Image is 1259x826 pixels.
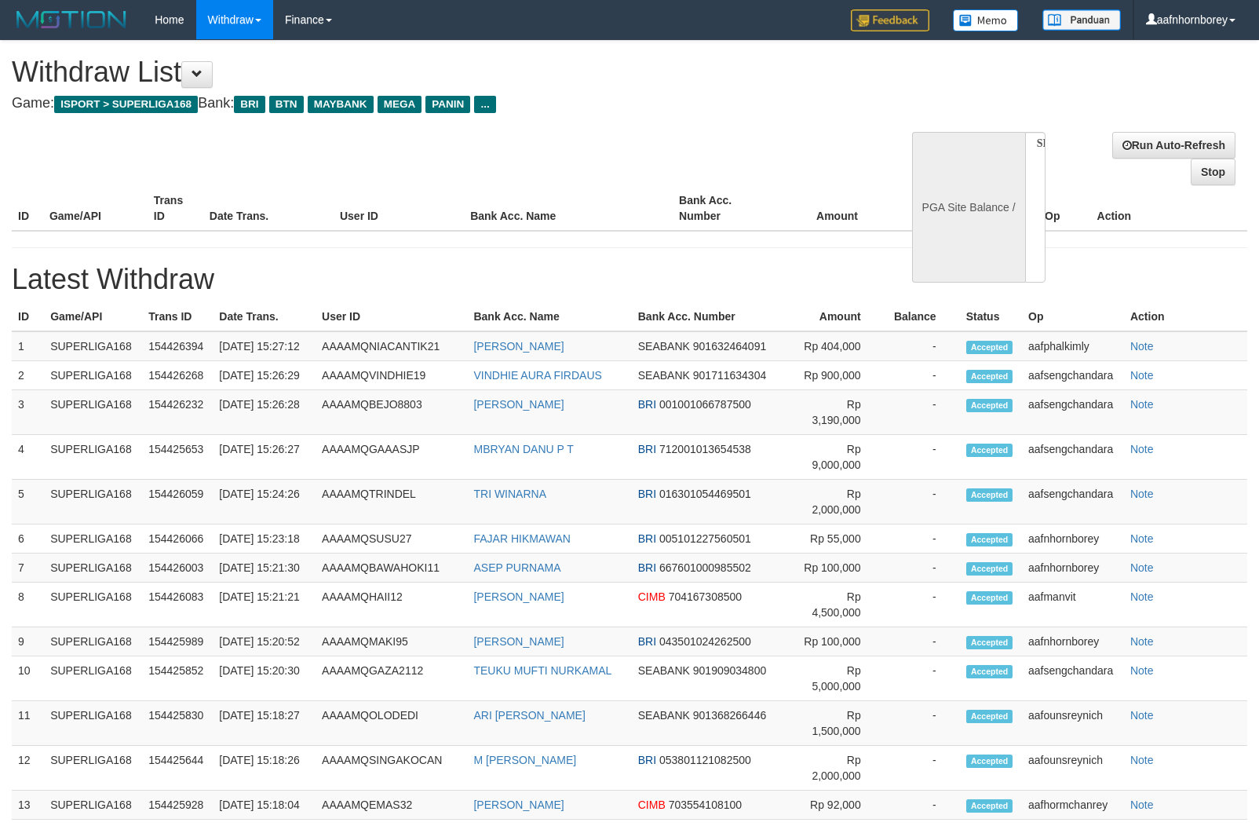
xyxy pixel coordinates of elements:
[638,561,656,574] span: BRI
[885,791,960,820] td: -
[316,480,467,524] td: AAAAMQTRINDEL
[638,340,690,353] span: SEABANK
[12,583,44,627] td: 8
[885,524,960,554] td: -
[966,399,1013,412] span: Accepted
[316,656,467,701] td: AAAAMQGAZA2112
[269,96,304,113] span: BTN
[1022,524,1124,554] td: aafnhornborey
[777,186,881,231] th: Amount
[632,302,790,331] th: Bank Acc. Number
[966,370,1013,383] span: Accepted
[789,554,884,583] td: Rp 100,000
[789,583,884,627] td: Rp 4,500,000
[44,361,142,390] td: SUPERLIGA168
[1022,331,1124,361] td: aafphalkimly
[789,701,884,746] td: Rp 1,500,000
[693,369,766,382] span: 901711634304
[213,435,316,480] td: [DATE] 15:26:27
[12,480,44,524] td: 5
[316,302,467,331] th: User ID
[44,583,142,627] td: SUPERLIGA168
[789,746,884,791] td: Rp 2,000,000
[1022,480,1124,524] td: aafsengchandara
[213,480,316,524] td: [DATE] 15:24:26
[1112,132,1235,159] a: Run Auto-Refresh
[885,656,960,701] td: -
[659,754,751,766] span: 053801121082500
[316,331,467,361] td: AAAAMQNIACANTIK21
[12,186,43,231] th: ID
[213,656,316,701] td: [DATE] 15:20:30
[1130,532,1154,545] a: Note
[638,799,666,811] span: CIMB
[1130,398,1154,411] a: Note
[12,524,44,554] td: 6
[142,524,213,554] td: 154426066
[1130,709,1154,722] a: Note
[316,583,467,627] td: AAAAMQHAII12
[885,701,960,746] td: -
[44,627,142,656] td: SUPERLIGA168
[659,398,751,411] span: 001001066787500
[1130,590,1154,603] a: Note
[1022,656,1124,701] td: aafsengchandara
[1022,583,1124,627] td: aafmanvit
[12,390,44,435] td: 3
[12,96,823,111] h4: Game: Bank:
[1124,302,1247,331] th: Action
[473,369,601,382] a: VINDHIE AURA FIRDAUS
[213,746,316,791] td: [DATE] 15:18:26
[44,302,142,331] th: Game/API
[1022,746,1124,791] td: aafounsreynich
[142,583,213,627] td: 154426083
[44,480,142,524] td: SUPERLIGA168
[334,186,464,231] th: User ID
[659,561,751,574] span: 667601000985502
[44,791,142,820] td: SUPERLIGA168
[659,443,751,455] span: 712001013654538
[1130,561,1154,574] a: Note
[44,701,142,746] td: SUPERLIGA168
[638,709,690,722] span: SEABANK
[966,799,1013,813] span: Accepted
[234,96,265,113] span: BRI
[1022,791,1124,820] td: aafhormchanrey
[638,443,656,455] span: BRI
[12,264,1247,295] h1: Latest Withdraw
[213,701,316,746] td: [DATE] 15:18:27
[912,132,1025,283] div: PGA Site Balance /
[316,701,467,746] td: AAAAMQOLODEDI
[789,390,884,435] td: Rp 3,190,000
[142,656,213,701] td: 154425852
[464,186,673,231] th: Bank Acc. Name
[12,331,44,361] td: 1
[1191,159,1235,185] a: Stop
[659,532,751,545] span: 005101227560501
[638,590,666,603] span: CIMB
[638,635,656,648] span: BRI
[473,664,611,677] a: TEUKU MUFTI NURKAMAL
[953,9,1019,31] img: Button%20Memo.svg
[1130,799,1154,811] a: Note
[693,709,766,722] span: 901368266446
[789,331,884,361] td: Rp 404,000
[203,186,334,231] th: Date Trans.
[473,799,564,811] a: [PERSON_NAME]
[885,302,960,331] th: Balance
[142,435,213,480] td: 154425653
[966,665,1013,678] span: Accepted
[885,331,960,361] td: -
[316,627,467,656] td: AAAAMQMAKI95
[473,398,564,411] a: [PERSON_NAME]
[316,435,467,480] td: AAAAMQGAAASJP
[966,533,1013,546] span: Accepted
[213,390,316,435] td: [DATE] 15:26:28
[142,331,213,361] td: 154426394
[473,532,570,545] a: FAJAR HIKMAWAN
[789,435,884,480] td: Rp 9,000,000
[638,754,656,766] span: BRI
[142,627,213,656] td: 154425989
[54,96,198,113] span: ISPORT > SUPERLIGA168
[638,398,656,411] span: BRI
